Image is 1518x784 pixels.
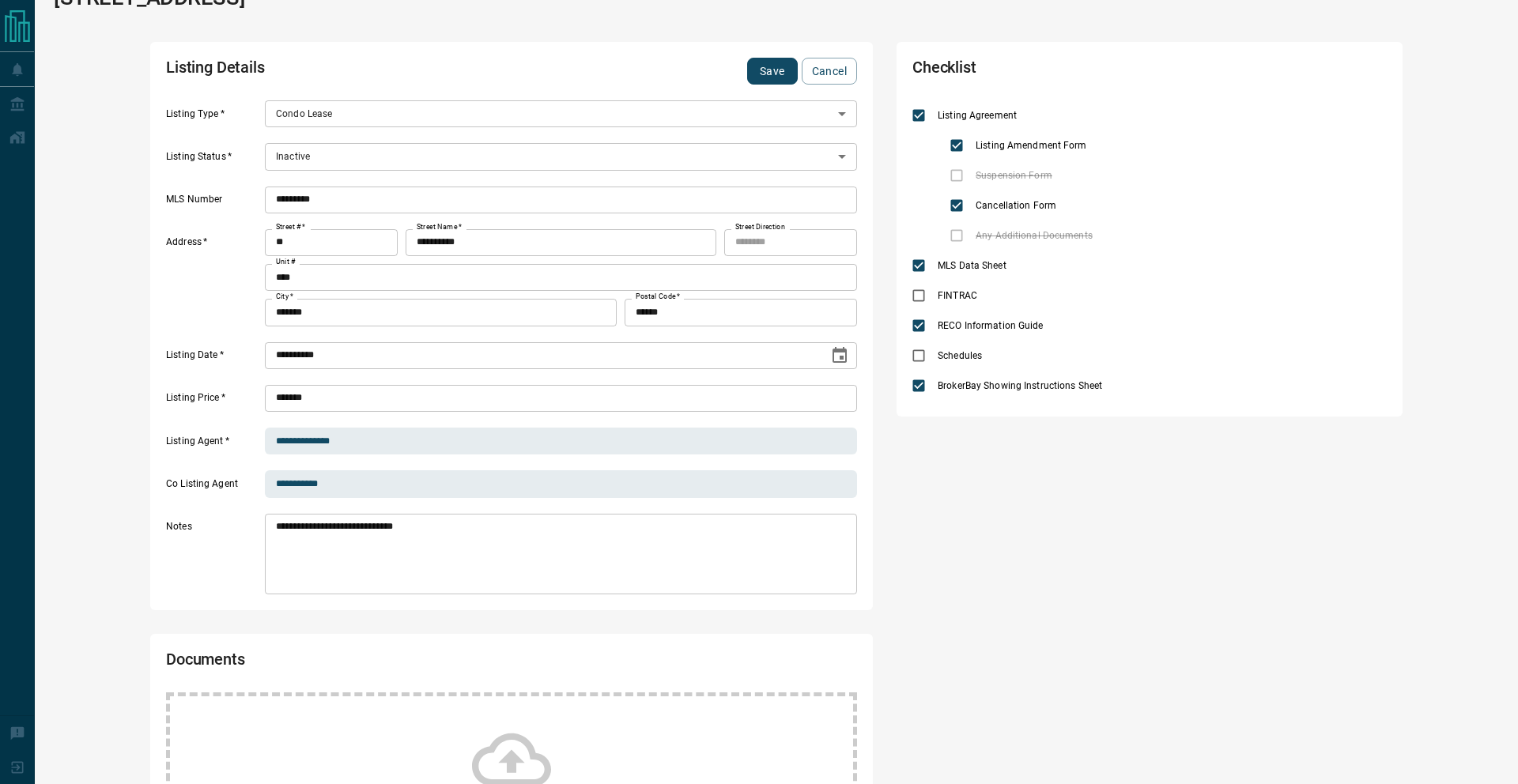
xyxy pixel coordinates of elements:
span: BrokerBay Showing Instructions Sheet [934,379,1106,393]
span: Cancellation Form [972,198,1060,213]
span: FINTRAC [934,288,981,303]
span: Suspension Form [972,168,1056,183]
label: Co Listing Agent [166,477,261,498]
label: City [276,292,293,302]
button: Cancel [802,58,857,85]
button: Choose date, selected date is Jun 28, 2025 [824,340,855,371]
span: RECO Information Guide [934,318,1047,333]
label: Notes [166,520,261,594]
span: MLS Data Sheet [934,258,1010,273]
label: Street Direction [735,222,785,232]
span: Any Additional Documents [972,228,1097,243]
label: Listing Agent [166,435,261,455]
button: Save [747,58,798,85]
span: Listing Agreement [934,108,1021,122]
span: Listing Amendment Form [972,138,1090,153]
label: Street # [276,222,305,232]
label: Listing Date [166,349,261,369]
h2: Listing Details [166,58,580,85]
label: Address [166,236,261,326]
label: Unit # [276,257,296,267]
label: Listing Status [166,150,261,171]
div: Condo Lease [265,100,857,127]
h2: Checklist [912,58,1197,85]
label: Listing Price [166,391,261,412]
label: Street Name [417,222,462,232]
div: Inactive [265,143,857,170]
label: Listing Type [166,107,261,128]
span: Schedules [934,349,986,363]
label: Postal Code [636,292,680,302]
h2: Documents [166,650,580,677]
label: MLS Number [166,193,261,213]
